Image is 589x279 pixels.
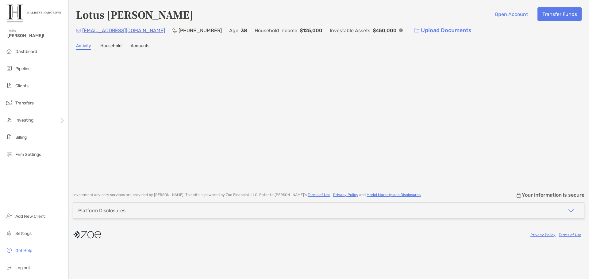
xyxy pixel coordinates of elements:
img: logout icon [6,264,13,271]
span: Add New Client [15,214,45,219]
img: clients icon [6,82,13,89]
span: Log out [15,265,30,270]
p: [EMAIL_ADDRESS][DOMAIN_NAME] [82,27,165,34]
a: Terms of Use [559,233,581,237]
p: Age [229,27,238,34]
a: Household [100,43,121,50]
img: company logo [73,228,101,242]
img: pipeline icon [6,65,13,72]
img: Zoe Logo [7,2,61,25]
img: add_new_client icon [6,212,13,220]
p: Investable Assets [330,27,370,34]
span: Investing [15,118,33,123]
img: button icon [414,28,419,33]
p: $125,000 [300,27,322,34]
p: 38 [241,27,247,34]
span: Transfers [15,100,34,106]
a: Privacy Policy [333,193,358,197]
span: Get Help [15,248,32,253]
a: Model Marketplace Disclosures [367,193,421,197]
span: Clients [15,83,29,89]
h4: Lotus [PERSON_NAME] [76,7,193,21]
button: Transfer Funds [537,7,582,21]
span: Billing [15,135,27,140]
a: Upload Documents [410,24,475,37]
img: firm-settings icon [6,150,13,158]
img: dashboard icon [6,47,13,55]
a: Privacy Policy [530,233,556,237]
img: Phone Icon [172,28,177,33]
img: settings icon [6,229,13,237]
div: Platform Disclosures [78,208,125,213]
span: Dashboard [15,49,37,54]
img: get-help icon [6,247,13,254]
a: Terms of Use [308,193,330,197]
p: Household Income [255,27,297,34]
a: Activity [76,43,91,50]
button: Open Account [490,7,533,21]
img: billing icon [6,133,13,141]
img: icon arrow [567,207,575,214]
p: $450,000 [373,27,397,34]
img: Info Icon [399,28,403,32]
span: Firm Settings [15,152,41,157]
p: Your information is secure [522,192,584,198]
img: Email Icon [76,29,81,32]
a: Accounts [131,43,149,50]
span: [PERSON_NAME]! [7,33,65,38]
p: [PHONE_NUMBER] [179,27,222,34]
p: Investment advisory services are provided by [PERSON_NAME] . This site is powered by Zoe Financia... [73,193,422,197]
span: Pipeline [15,66,31,71]
span: Settings [15,231,32,236]
img: investing icon [6,116,13,123]
img: transfers icon [6,99,13,106]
